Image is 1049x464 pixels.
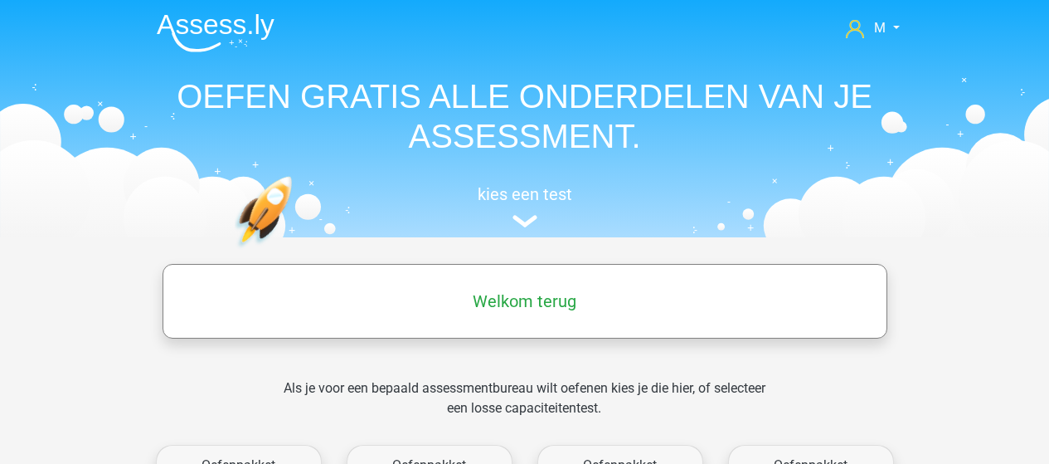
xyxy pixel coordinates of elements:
[270,379,779,438] div: Als je voor een bepaald assessmentbureau wilt oefenen kies je die hier, of selecteer een losse ca...
[143,184,906,228] a: kies een test
[839,18,906,38] a: M
[874,20,886,36] span: M
[171,291,879,311] h5: Welkom terug
[235,176,357,326] img: oefenen
[143,184,906,204] h5: kies een test
[157,13,274,52] img: Assessly
[512,215,537,227] img: assessment
[143,76,906,156] h1: OEFEN GRATIS ALLE ONDERDELEN VAN JE ASSESSMENT.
